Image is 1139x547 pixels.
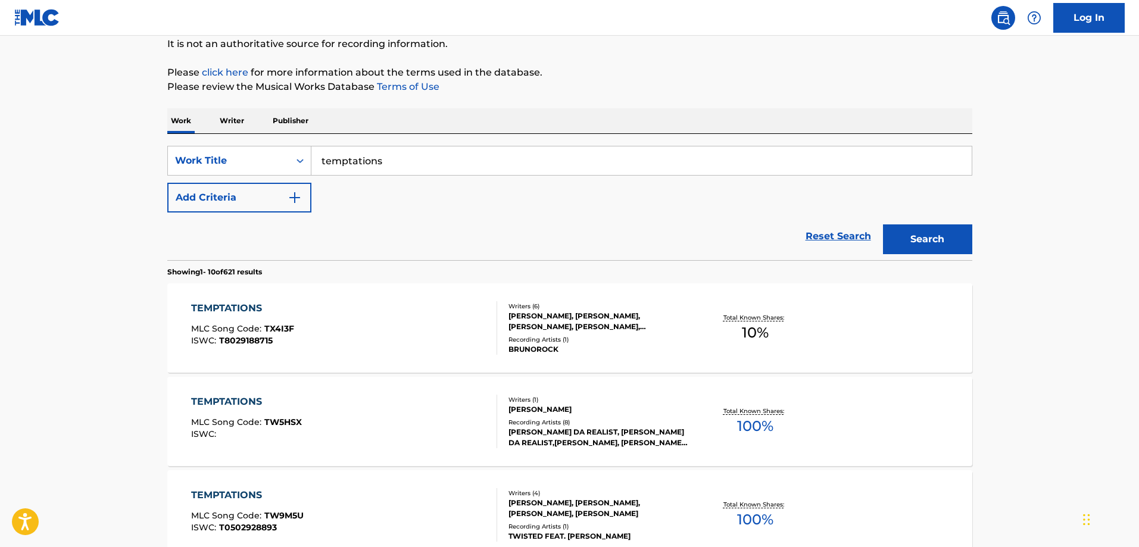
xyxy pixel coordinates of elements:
span: TW5HSX [264,417,302,427]
div: Writers ( 6 ) [508,302,688,311]
a: Log In [1053,3,1125,33]
a: TEMPTATIONSMLC Song Code:TX4I3FISWC:T8029188715Writers (6)[PERSON_NAME], [PERSON_NAME], [PERSON_N... [167,283,972,373]
div: Recording Artists ( 1 ) [508,522,688,531]
div: [PERSON_NAME] DA REALIST, [PERSON_NAME] DA REALIST,[PERSON_NAME], [PERSON_NAME] DA REALIST, [PERS... [508,427,688,448]
span: T8029188715 [219,335,273,346]
a: Reset Search [800,223,877,249]
div: Recording Artists ( 8 ) [508,418,688,427]
span: MLC Song Code : [191,323,264,334]
span: T0502928893 [219,522,277,533]
p: Total Known Shares: [723,500,787,509]
span: TW9M5U [264,510,304,521]
span: 100 % [737,415,773,437]
p: Total Known Shares: [723,407,787,415]
div: Help [1022,6,1046,30]
div: BRUNOROCK [508,344,688,355]
button: Search [883,224,972,254]
span: MLC Song Code : [191,417,264,427]
img: MLC Logo [14,9,60,26]
div: Writers ( 1 ) [508,395,688,404]
form: Search Form [167,146,972,260]
a: TEMPTATIONSMLC Song Code:TW5HSXISWC:Writers (1)[PERSON_NAME]Recording Artists (8)[PERSON_NAME] DA... [167,377,972,466]
p: Please review the Musical Works Database [167,80,972,94]
span: 10 % [742,322,769,343]
div: TEMPTATIONS [191,395,302,409]
div: [PERSON_NAME], [PERSON_NAME], [PERSON_NAME], [PERSON_NAME] [508,498,688,519]
img: search [996,11,1010,25]
img: help [1027,11,1041,25]
iframe: Chat Widget [1079,490,1139,547]
div: Drag [1083,502,1090,537]
div: Recording Artists ( 1 ) [508,335,688,344]
div: [PERSON_NAME] [508,404,688,415]
div: [PERSON_NAME], [PERSON_NAME], [PERSON_NAME], [PERSON_NAME], [PERSON_NAME], [PERSON_NAME] [508,311,688,332]
button: Add Criteria [167,183,311,212]
p: Publisher [269,108,312,133]
span: 100 % [737,509,773,530]
div: Work Title [175,154,282,168]
span: ISWC : [191,429,219,439]
div: TWISTED FEAT. [PERSON_NAME] [508,531,688,542]
a: Terms of Use [375,81,439,92]
span: MLC Song Code : [191,510,264,521]
p: It is not an authoritative source for recording information. [167,37,972,51]
p: Writer [216,108,248,133]
div: TEMPTATIONS [191,488,304,502]
div: TEMPTATIONS [191,301,294,315]
p: Please for more information about the terms used in the database. [167,65,972,80]
img: 9d2ae6d4665cec9f34b9.svg [288,190,302,205]
span: TX4I3F [264,323,294,334]
p: Work [167,108,195,133]
p: Showing 1 - 10 of 621 results [167,267,262,277]
span: ISWC : [191,335,219,346]
a: Public Search [991,6,1015,30]
div: Writers ( 4 ) [508,489,688,498]
p: Total Known Shares: [723,313,787,322]
span: ISWC : [191,522,219,533]
a: click here [202,67,248,78]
